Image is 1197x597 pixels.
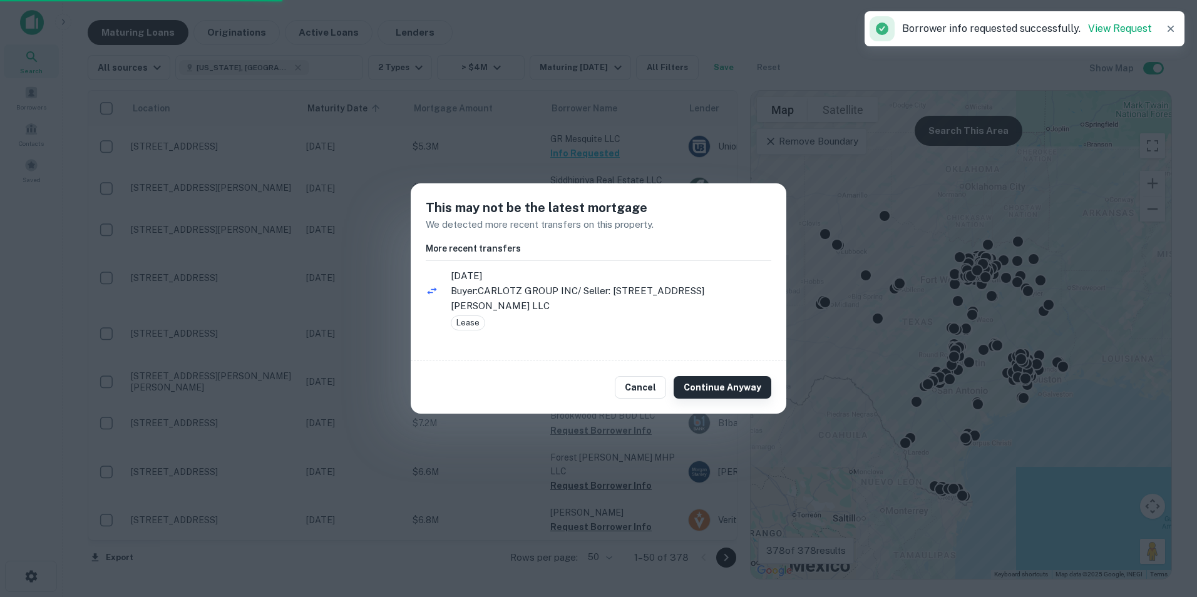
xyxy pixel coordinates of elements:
button: Cancel [615,376,666,399]
p: Borrower info requested successfully. [902,21,1152,36]
p: We detected more recent transfers on this property. [426,217,771,232]
span: Lease [451,317,485,329]
div: Lease [451,315,485,330]
h6: More recent transfers [426,242,771,255]
span: [DATE] [451,268,771,283]
a: View Request [1088,23,1152,34]
p: Buyer: CARLOTZ GROUP INC / Seller: [STREET_ADDRESS][PERSON_NAME] LLC [451,283,771,313]
button: Continue Anyway [674,376,771,399]
iframe: Chat Widget [1134,497,1197,557]
h5: This may not be the latest mortgage [426,198,771,217]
